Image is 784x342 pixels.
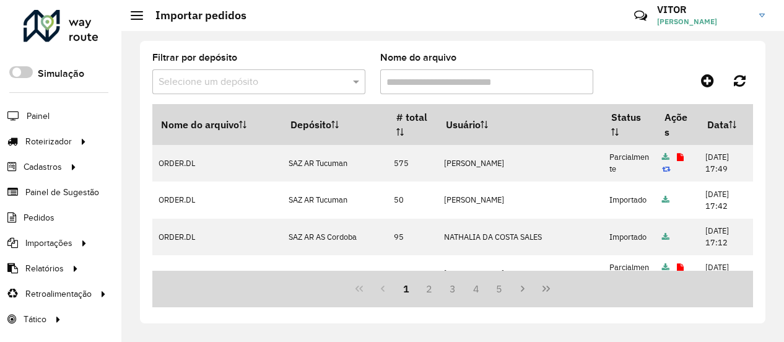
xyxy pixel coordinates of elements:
[677,262,684,273] a: Exibir log de erros
[25,186,99,199] span: Painel de Sugestão
[143,9,246,22] h2: Importar pedidos
[603,219,656,255] td: Importado
[603,145,656,182] td: Parcialmente
[388,182,437,218] td: 50
[282,182,388,218] td: SAZ AR Tucuman
[662,262,669,273] a: Arquivo completo
[282,104,388,145] th: Depósito
[656,104,699,145] th: Ações
[699,145,752,182] td: [DATE] 17:49
[603,104,656,145] th: Status
[657,4,750,15] h3: VITOR
[25,287,92,300] span: Retroalimentação
[627,2,654,29] a: Contato Rápido
[25,237,72,250] span: Importações
[511,277,534,300] button: Next Page
[24,313,46,326] span: Tático
[388,104,437,145] th: # total
[24,160,62,173] span: Cadastros
[437,104,603,145] th: Usuário
[488,277,512,300] button: 5
[603,182,656,218] td: Importado
[282,145,388,182] td: SAZ AR Tucuman
[464,277,488,300] button: 4
[152,255,282,292] td: ORDER.DL
[152,50,237,65] label: Filtrar por depósito
[699,219,752,255] td: [DATE] 17:12
[662,195,669,205] a: Arquivo completo
[534,277,558,300] button: Last Page
[603,255,656,292] td: Parcialmente
[677,152,684,162] a: Exibir log de erros
[662,232,669,242] a: Arquivo completo
[699,182,752,218] td: [DATE] 17:42
[417,277,441,300] button: 2
[657,16,750,27] span: [PERSON_NAME]
[25,135,72,148] span: Roteirizador
[437,219,603,255] td: NATHALIA DA COSTA SALES
[152,182,282,218] td: ORDER.DL
[27,110,50,123] span: Painel
[441,277,464,300] button: 3
[388,255,437,292] td: 429
[25,262,64,275] span: Relatórios
[152,145,282,182] td: ORDER.DL
[437,255,603,292] td: [PERSON_NAME]
[38,66,84,81] label: Simulação
[152,219,282,255] td: ORDER.DL
[388,145,437,182] td: 575
[24,211,54,224] span: Pedidos
[282,219,388,255] td: SAZ AR AS Cordoba
[699,255,752,292] td: [DATE] 17:05
[380,50,456,65] label: Nome do arquivo
[388,219,437,255] td: 95
[662,152,669,162] a: Arquivo completo
[437,145,603,182] td: [PERSON_NAME]
[394,277,418,300] button: 1
[437,182,603,218] td: [PERSON_NAME]
[699,104,752,145] th: Data
[662,164,671,174] a: Reimportar
[282,255,388,292] td: SAZ AR Tucuman
[152,104,282,145] th: Nome do arquivo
